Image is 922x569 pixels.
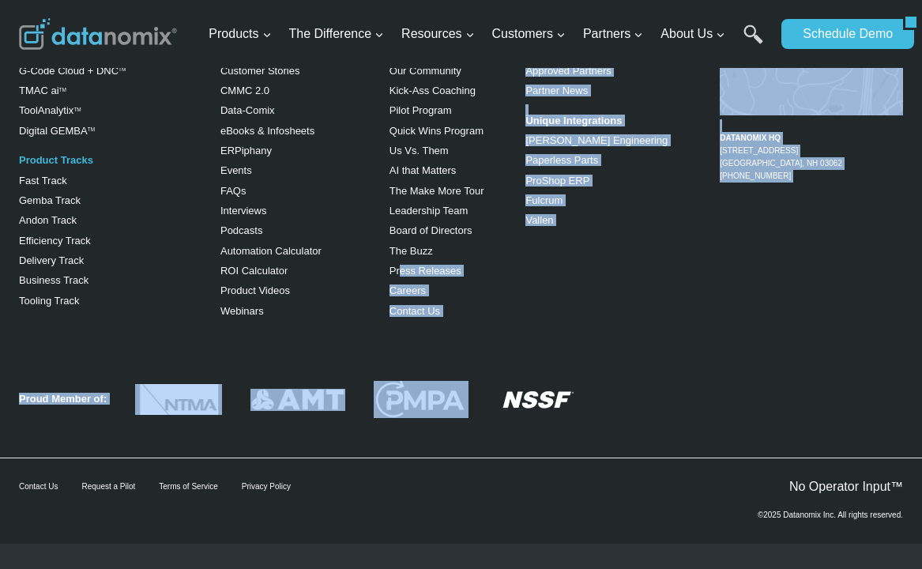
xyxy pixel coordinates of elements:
strong: DATANOMIX HQ [720,134,781,142]
span: About Us [660,24,725,44]
a: Automation Calculator [220,245,322,257]
a: No Operator Input™ [789,480,903,493]
a: FAQs [220,185,246,197]
a: [PERSON_NAME] Engineering [525,134,668,146]
a: Podcasts [220,224,262,236]
a: Digital GEMBATM [19,125,95,137]
a: CMMC 2.0 [220,85,269,96]
strong: Unique Integrations [525,115,622,126]
span: State/Region [343,195,404,209]
a: TMAC aiTM [19,85,66,96]
span: Phone number [343,66,414,80]
a: Board of Directors [389,224,472,236]
a: Careers [389,284,426,296]
span: Last Name [343,1,393,15]
a: TM [73,107,81,112]
sup: TM [59,87,66,92]
img: Datanomix [19,18,177,50]
a: The Buzz [389,245,433,257]
a: Efficiency Track [19,235,91,247]
a: AI that Matters [389,164,457,176]
iframe: Popup CTA [8,289,262,561]
a: Delivery Track [19,254,84,266]
span: Products [209,24,271,44]
span: The Difference [288,24,384,44]
p: ©2025 Datanomix Inc. All rights reserved. [758,511,903,519]
a: Terms [177,352,201,364]
a: Andon Track [19,214,77,226]
a: Search [743,24,763,60]
a: Interviews [220,205,267,217]
sup: TM [119,66,126,72]
nav: Primary Navigation [202,9,773,60]
a: Fulcrum [525,194,563,206]
a: [STREET_ADDRESS][GEOGRAPHIC_DATA], NH 03062 [720,146,842,168]
a: Pilot Program [389,104,452,116]
span: Partners [583,24,643,44]
a: Customer Stories [220,65,299,77]
a: Approved Partners [525,65,611,77]
a: ProShop ERP [525,175,589,187]
a: ERPiphany [220,145,272,156]
a: The Make More Tour [389,185,484,197]
a: Paperless Parts [525,154,598,166]
span: Resources [401,24,474,44]
a: Gemba Track [19,194,81,206]
a: Privacy Policy [242,482,291,491]
a: ToolAnalytix [19,104,73,116]
a: Our Community [389,65,461,77]
a: Leadership Team [389,205,469,217]
a: Data-Comix [220,104,275,116]
a: Webinars [220,305,264,317]
a: eBooks & Infosheets [220,125,314,137]
sup: TM [88,126,95,132]
a: Business Track [19,274,88,286]
a: Us Vs. Them [389,145,449,156]
a: Privacy Policy [215,352,266,364]
a: Contact Us [389,305,440,317]
a: Product Tracks [19,154,93,166]
a: Kick-Ass Coaching [389,85,476,96]
a: Press Releases [389,265,461,277]
a: Product Videos [220,284,290,296]
a: Schedule Demo [781,19,903,49]
a: G-Code Cloud + DNCTM [19,65,126,77]
figcaption: [PHONE_NUMBER] [720,119,903,183]
a: Fast Track [19,175,67,187]
a: Quick Wins Program [389,125,484,137]
a: Events [220,164,252,176]
span: Customers [492,24,566,44]
a: ROI Calculator [220,265,288,277]
a: Vallen [525,214,553,226]
a: Partner News [525,85,588,96]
